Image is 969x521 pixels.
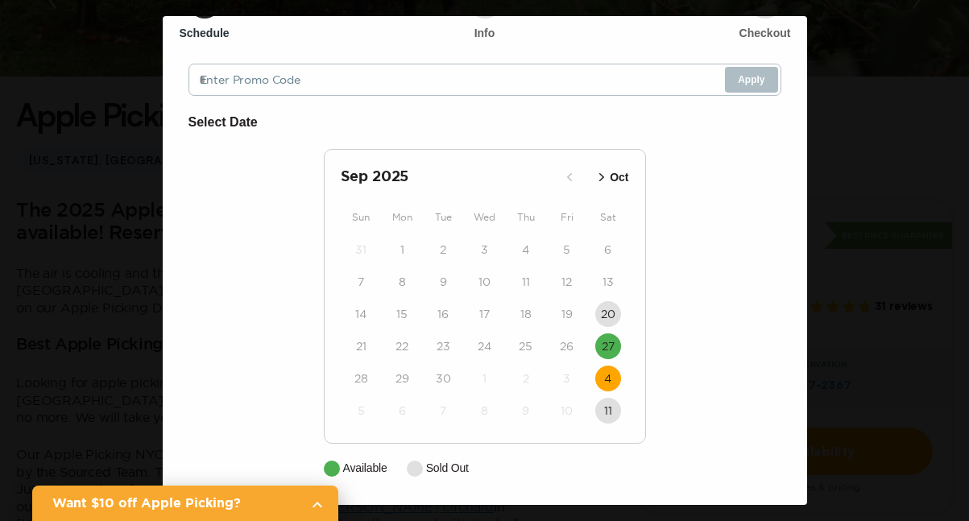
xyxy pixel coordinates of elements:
[481,242,488,258] time: 3
[430,398,456,424] button: 7
[354,370,368,387] time: 28
[513,301,539,327] button: 18
[430,269,456,295] button: 9
[482,370,487,387] time: 1
[430,301,456,327] button: 16
[563,370,570,387] time: 3
[358,274,364,290] time: 7
[523,370,529,387] time: 2
[341,166,557,188] h2: Sep 2025
[554,269,580,295] button: 12
[348,366,374,391] button: 28
[474,25,495,41] h6: Info
[513,398,539,424] button: 9
[560,338,574,354] time: 26
[561,306,573,322] time: 19
[610,169,628,186] p: Oct
[348,301,374,327] button: 14
[358,403,365,419] time: 5
[554,333,580,359] button: 26
[561,403,573,419] time: 10
[589,164,633,191] button: Oct
[554,301,580,327] button: 19
[464,208,505,227] div: Wed
[513,333,539,359] button: 25
[399,274,406,290] time: 8
[522,242,529,258] time: 4
[426,460,469,477] p: Sold Out
[471,301,497,327] button: 17
[382,208,423,227] div: Mon
[601,306,615,322] time: 20
[481,403,488,419] time: 8
[604,370,611,387] time: 4
[400,242,404,258] time: 1
[440,403,446,419] time: 7
[603,274,614,290] time: 13
[348,333,374,359] button: 21
[355,242,366,258] time: 31
[471,366,497,391] button: 1
[389,301,415,327] button: 15
[341,208,382,227] div: Sun
[520,306,532,322] time: 18
[471,237,497,263] button: 3
[32,486,338,521] a: Want $10 off Apple Picking?
[595,269,621,295] button: 13
[430,333,456,359] button: 23
[389,398,415,424] button: 6
[356,338,366,354] time: 21
[436,370,451,387] time: 30
[478,274,491,290] time: 10
[513,269,539,295] button: 11
[348,269,374,295] button: 7
[563,242,570,258] time: 5
[513,237,539,263] button: 4
[595,366,621,391] button: 4
[505,208,546,227] div: Thu
[437,338,450,354] time: 23
[546,208,587,227] div: Fri
[519,338,532,354] time: 25
[595,398,621,424] button: 11
[595,301,621,327] button: 20
[471,398,497,424] button: 8
[595,333,621,359] button: 27
[604,403,612,419] time: 11
[389,269,415,295] button: 8
[437,306,449,322] time: 16
[389,237,415,263] button: 1
[179,25,229,41] h6: Schedule
[430,366,456,391] button: 30
[587,208,628,227] div: Sat
[440,242,446,258] time: 2
[471,333,497,359] button: 24
[355,306,366,322] time: 14
[188,112,781,133] h6: Select Date
[602,338,615,354] time: 27
[430,237,456,263] button: 2
[471,269,497,295] button: 10
[554,237,580,263] button: 5
[52,494,298,513] h2: Want $10 off Apple Picking?
[595,237,621,263] button: 6
[522,274,530,290] time: 11
[554,398,580,424] button: 10
[395,370,409,387] time: 29
[440,274,447,290] time: 9
[348,237,374,263] button: 31
[395,338,408,354] time: 22
[522,403,529,419] time: 9
[343,460,387,477] p: Available
[604,242,611,258] time: 6
[478,338,491,354] time: 24
[479,306,490,322] time: 17
[399,403,406,419] time: 6
[554,366,580,391] button: 3
[423,208,464,227] div: Tue
[739,25,791,41] h6: Checkout
[389,366,415,391] button: 29
[348,398,374,424] button: 5
[396,306,408,322] time: 15
[513,366,539,391] button: 2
